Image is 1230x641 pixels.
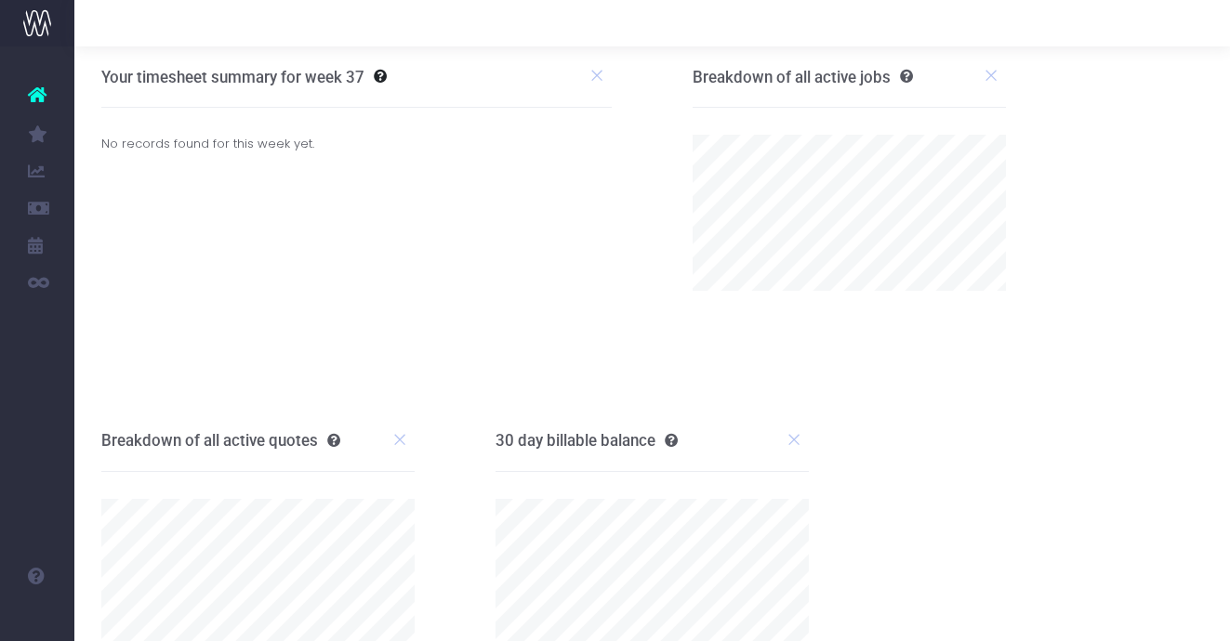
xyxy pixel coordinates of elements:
[23,604,51,632] img: images/default_profile_image.png
[693,68,913,86] h3: Breakdown of all active jobs
[496,431,678,450] h3: 30 day billable balance
[101,68,364,86] h3: Your timesheet summary for week 37
[101,431,340,450] h3: Breakdown of all active quotes
[87,135,626,153] div: No records found for this week yet.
